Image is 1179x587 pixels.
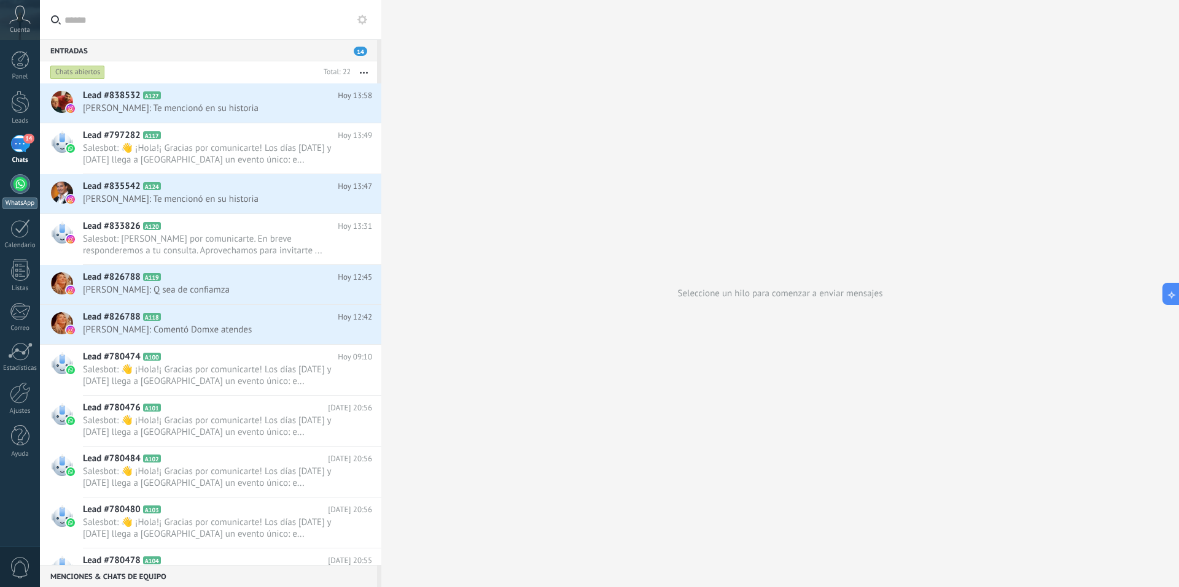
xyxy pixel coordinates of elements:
[338,129,372,142] span: Hoy 13:49
[66,366,75,374] img: waba.svg
[40,305,381,344] a: Lead #826788 A118 Hoy 12:42 [PERSON_NAME]: Comentó Domxe atendes
[143,556,161,564] span: A104
[143,455,161,462] span: A102
[40,396,381,446] a: Lead #780476 A101 [DATE] 20:56 Salesbot: 👋 ¡Hola!¡ Gracias por comunicarte! Los días [DATE] y [DA...
[83,90,141,102] span: Lead #838532
[83,554,141,567] span: Lead #780478
[50,65,105,80] div: Chats abiertos
[2,198,37,209] div: WhatsApp
[83,271,141,283] span: Lead #826788
[66,326,75,334] img: instagram.svg
[40,447,381,497] a: Lead #780484 A102 [DATE] 20:56 Salesbot: 👋 ¡Hola!¡ Gracias por comunicarte! Los días [DATE] y [DA...
[40,39,377,61] div: Entradas
[10,26,30,34] span: Cuenta
[2,407,38,415] div: Ajustes
[66,518,75,527] img: waba.svg
[83,311,141,323] span: Lead #826788
[40,83,381,123] a: Lead #838532 A127 Hoy 13:58 [PERSON_NAME]: Te mencionó en su historia
[66,104,75,113] img: instagram.svg
[83,516,349,540] span: Salesbot: 👋 ¡Hola!¡ Gracias por comunicarte! Los días [DATE] y [DATE] llega a [GEOGRAPHIC_DATA] u...
[40,123,381,174] a: Lead #797282 A117 Hoy 13:49 Salesbot: 👋 ¡Hola!¡ Gracias por comunicarte! Los días [DATE] y [DATE]...
[66,416,75,425] img: waba.svg
[40,345,381,395] a: Lead #780474 A100 Hoy 09:10 Salesbot: 👋 ¡Hola!¡ Gracias por comunicarte! Los días [DATE] y [DATE]...
[2,450,38,458] div: Ayuda
[66,195,75,204] img: instagram.svg
[338,180,372,193] span: Hoy 13:47
[2,156,38,164] div: Chats
[83,453,141,465] span: Lead #780484
[83,351,141,363] span: Lead #780474
[338,351,372,363] span: Hoy 09:10
[23,134,34,144] span: 14
[338,311,372,323] span: Hoy 12:42
[143,131,161,139] span: A117
[83,466,349,489] span: Salesbot: 👋 ¡Hola!¡ Gracias por comunicarte! Los días [DATE] y [DATE] llega a [GEOGRAPHIC_DATA] u...
[83,129,141,142] span: Lead #797282
[351,61,377,83] button: Más
[66,235,75,244] img: instagram.svg
[328,453,372,465] span: [DATE] 20:56
[2,285,38,293] div: Listas
[143,182,161,190] span: A124
[319,66,351,79] div: Total: 22
[338,220,372,232] span: Hoy 13:31
[83,102,349,114] span: [PERSON_NAME]: Te mencionó en su historia
[2,242,38,250] div: Calendario
[143,313,161,321] span: A118
[40,214,381,264] a: Lead #833826 A120 Hoy 13:31 Salesbot: [PERSON_NAME] por comunicarte. En breve responderemos a tu ...
[83,233,349,256] span: Salesbot: [PERSON_NAME] por comunicarte. En breve responderemos a tu consulta. Aprovechamos para ...
[328,402,372,414] span: [DATE] 20:56
[66,286,75,294] img: instagram.svg
[2,117,38,125] div: Leads
[83,504,141,516] span: Lead #780480
[328,504,372,516] span: [DATE] 20:56
[338,90,372,102] span: Hoy 13:58
[40,174,381,213] a: Lead #835542 A124 Hoy 13:47 [PERSON_NAME]: Te mencionó en su historia
[83,220,141,232] span: Lead #833826
[83,324,349,336] span: [PERSON_NAME]: Comentó Domxe atendes
[143,404,161,412] span: A101
[143,353,161,361] span: A100
[40,565,377,587] div: Menciones & Chats de equipo
[83,180,141,193] span: Lead #835542
[143,273,161,281] span: A119
[143,505,161,513] span: A103
[143,222,161,230] span: A120
[40,497,381,548] a: Lead #780480 A103 [DATE] 20:56 Salesbot: 👋 ¡Hola!¡ Gracias por comunicarte! Los días [DATE] y [DA...
[66,144,75,153] img: waba.svg
[83,364,349,387] span: Salesbot: 👋 ¡Hola!¡ Gracias por comunicarte! Los días [DATE] y [DATE] llega a [GEOGRAPHIC_DATA] u...
[66,467,75,476] img: waba.svg
[328,554,372,567] span: [DATE] 20:55
[2,324,38,332] div: Correo
[83,402,141,414] span: Lead #780476
[354,47,367,56] span: 14
[338,271,372,283] span: Hoy 12:45
[2,364,38,372] div: Estadísticas
[40,265,381,304] a: Lead #826788 A119 Hoy 12:45 [PERSON_NAME]: Q sea de confiamza
[2,73,38,81] div: Panel
[83,284,349,296] span: [PERSON_NAME]: Q sea de confiamza
[83,193,349,205] span: [PERSON_NAME]: Te mencionó en su historia
[83,415,349,438] span: Salesbot: 👋 ¡Hola!¡ Gracias por comunicarte! Los días [DATE] y [DATE] llega a [GEOGRAPHIC_DATA] u...
[143,91,161,99] span: A127
[83,142,349,166] span: Salesbot: 👋 ¡Hola!¡ Gracias por comunicarte! Los días [DATE] y [DATE] llega a [GEOGRAPHIC_DATA] u...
